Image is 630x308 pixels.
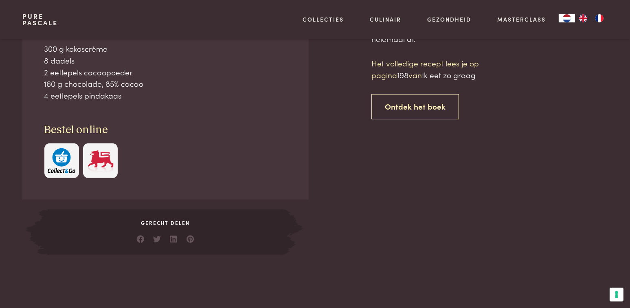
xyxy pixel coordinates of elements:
[610,288,623,301] button: Uw voorkeuren voor toestemming voor trackingtechnologieën
[559,14,575,22] a: NL
[22,13,58,26] a: PurePascale
[87,148,114,173] img: Delhaize
[48,148,75,173] img: c308188babc36a3a401bcb5cb7e020f4d5ab42f7cacd8327e500463a43eeb86c.svg
[44,55,287,66] div: 8 dadels
[591,14,608,22] a: FR
[370,15,401,24] a: Culinair
[44,123,287,137] h3: Bestel online
[44,90,287,101] div: 4 eetlepels pindakaas
[44,43,287,55] div: 300 g kokoscrème
[44,78,287,90] div: 160 g chocolade, 85% cacao
[371,57,510,81] p: Het volledige recept lees je op pagina van
[48,219,283,227] span: Gerecht delen
[427,15,471,24] a: Gezondheid
[497,15,546,24] a: Masterclass
[397,69,408,80] span: 198
[371,94,459,120] a: Ontdek het boek
[303,15,344,24] a: Collecties
[44,66,287,78] div: 2 eetlepels cacaopoeder
[559,14,575,22] div: Language
[559,14,608,22] aside: Language selected: Nederlands
[575,14,591,22] a: EN
[422,69,476,80] span: Ik eet zo graag
[575,14,608,22] ul: Language list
